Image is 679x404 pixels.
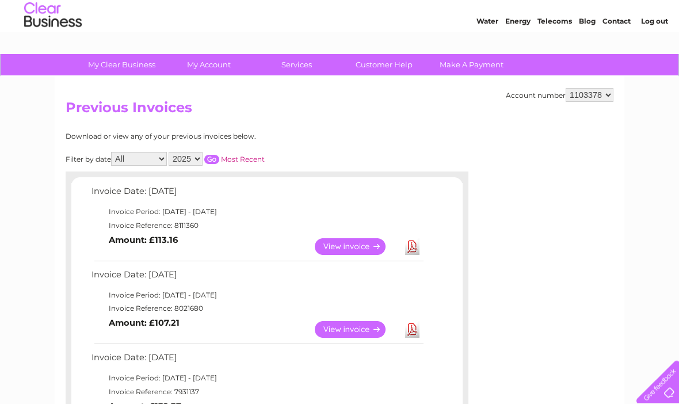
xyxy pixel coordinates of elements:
td: Invoice Reference: 8021680 [89,302,425,316]
a: Log out [641,49,668,58]
img: logo.png [24,30,82,65]
td: Invoice Period: [DATE] - [DATE] [89,372,425,386]
a: Telecoms [537,49,572,58]
a: View [315,239,399,256]
td: Invoice Reference: 7931137 [89,386,425,399]
a: Customer Help [337,55,432,76]
h2: Previous Invoices [66,100,613,122]
a: Contact [602,49,631,58]
a: View [315,322,399,338]
a: Services [249,55,344,76]
a: My Clear Business [74,55,169,76]
div: Clear Business is a trading name of Verastar Limited (registered in [GEOGRAPHIC_DATA] No. 3667643... [68,6,612,56]
td: Invoice Period: [DATE] - [DATE] [89,289,425,303]
td: Invoice Period: [DATE] - [DATE] [89,205,425,219]
td: Invoice Date: [DATE] [89,268,425,289]
div: Download or view any of your previous invoices below. [66,133,368,141]
a: My Account [162,55,257,76]
a: Download [405,239,419,256]
td: Invoice Date: [DATE] [89,350,425,372]
td: Invoice Date: [DATE] [89,184,425,205]
a: Water [476,49,498,58]
a: Download [405,322,419,338]
a: Make A Payment [424,55,519,76]
td: Invoice Reference: 8111360 [89,219,425,233]
b: Amount: £113.16 [109,235,178,246]
a: Energy [505,49,531,58]
div: Filter by date [66,153,368,166]
a: Most Recent [221,155,265,164]
div: Account number [506,89,613,102]
a: 0333 014 3131 [462,6,541,20]
a: Blog [579,49,596,58]
b: Amount: £107.21 [109,318,180,329]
